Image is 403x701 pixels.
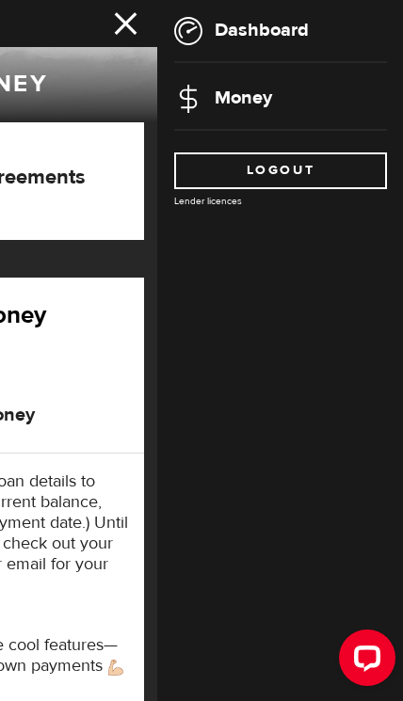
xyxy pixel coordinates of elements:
[108,660,123,676] img: strong arm emoji
[174,17,202,45] img: dashboard-b5a15c7b67d22e16d1e1c8db2a1cffd5.svg
[174,152,387,189] a: Logout
[174,18,309,41] a: Dashboard
[174,86,272,109] a: Money
[174,195,242,207] a: Lender licences
[324,622,403,701] iframe: LiveChat chat widget
[174,85,202,113] img: money-d353d27aa90b8b8b750af723eede281a.svg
